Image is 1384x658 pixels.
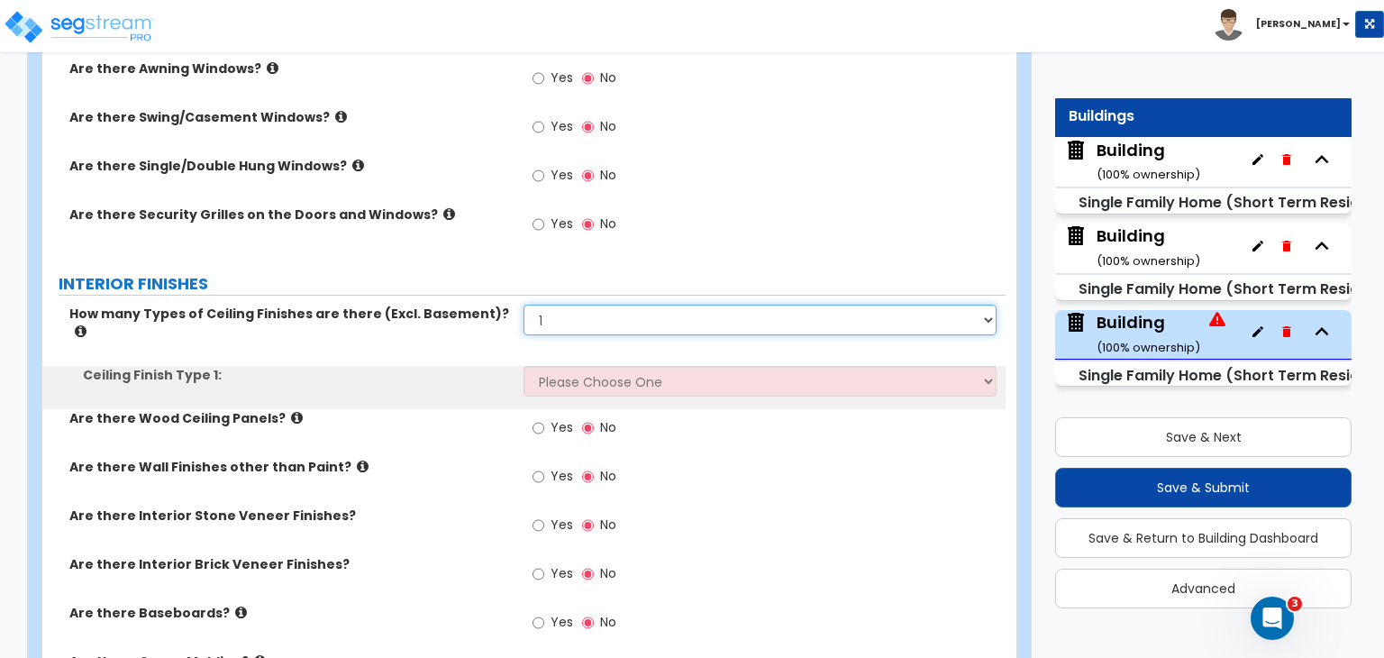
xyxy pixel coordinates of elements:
[1097,139,1200,185] div: Building
[600,69,616,87] span: No
[582,516,594,535] input: No
[582,166,594,186] input: No
[533,418,544,438] input: Yes
[533,564,544,584] input: Yes
[600,166,616,184] span: No
[533,166,544,186] input: Yes
[1097,224,1200,270] div: Building
[551,69,573,87] span: Yes
[1097,339,1200,356] small: ( 100 % ownership)
[582,215,594,234] input: No
[600,467,616,485] span: No
[1064,224,1088,248] img: building.svg
[1097,252,1200,270] small: ( 100 % ownership)
[59,272,1006,296] label: INTERIOR FINISHES
[69,555,510,573] label: Are there Interior Brick Veneer Finishes?
[1055,417,1352,457] button: Save & Next
[1064,224,1200,270] span: Building
[582,467,594,487] input: No
[551,516,573,534] span: Yes
[533,613,544,633] input: Yes
[69,157,510,175] label: Are there Single/Double Hung Windows?
[69,108,510,126] label: Are there Swing/Casement Windows?
[1064,139,1200,185] span: Building
[582,117,594,137] input: No
[1069,106,1338,127] div: Buildings
[600,516,616,534] span: No
[533,516,544,535] input: Yes
[69,206,510,224] label: Are there Security Grilles on the Doors and Windows?
[600,215,616,233] span: No
[582,418,594,438] input: No
[551,117,573,135] span: Yes
[1097,311,1200,357] div: Building
[352,159,364,172] i: click for more info!
[83,366,510,384] label: Ceiling Finish Type 1:
[600,418,616,436] span: No
[551,418,573,436] span: Yes
[69,604,510,622] label: Are there Baseboards?
[533,117,544,137] input: Yes
[443,207,455,221] i: click for more info!
[69,59,510,78] label: Are there Awning Windows?
[600,564,616,582] span: No
[335,110,347,123] i: click for more info!
[3,9,156,45] img: logo_pro_r.png
[357,460,369,473] i: click for more info!
[551,215,573,233] span: Yes
[1251,597,1294,640] iframe: Intercom live chat
[551,564,573,582] span: Yes
[291,411,303,425] i: click for more info!
[235,606,247,619] i: click for more info!
[1055,569,1352,608] button: Advanced
[582,69,594,88] input: No
[600,613,616,631] span: No
[69,305,510,341] label: How many Types of Ceiling Finishes are there (Excl. Basement)?
[1055,518,1352,558] button: Save & Return to Building Dashboard
[551,166,573,184] span: Yes
[551,613,573,631] span: Yes
[1055,468,1352,507] button: Save & Submit
[582,564,594,584] input: No
[69,458,510,476] label: Are there Wall Finishes other than Paint?
[1097,166,1200,183] small: ( 100 % ownership)
[69,507,510,525] label: Are there Interior Stone Veneer Finishes?
[551,467,573,485] span: Yes
[75,324,86,338] i: click for more info!
[69,409,510,427] label: Are there Wood Ceiling Panels?
[600,117,616,135] span: No
[1256,17,1341,31] b: [PERSON_NAME]
[1064,311,1225,357] span: Building
[267,61,278,75] i: click for more info!
[533,69,544,88] input: Yes
[1288,597,1302,611] span: 3
[1064,139,1088,162] img: building.svg
[533,467,544,487] input: Yes
[1213,9,1244,41] img: avatar.png
[582,613,594,633] input: No
[533,215,544,234] input: Yes
[1064,311,1088,334] img: building.svg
